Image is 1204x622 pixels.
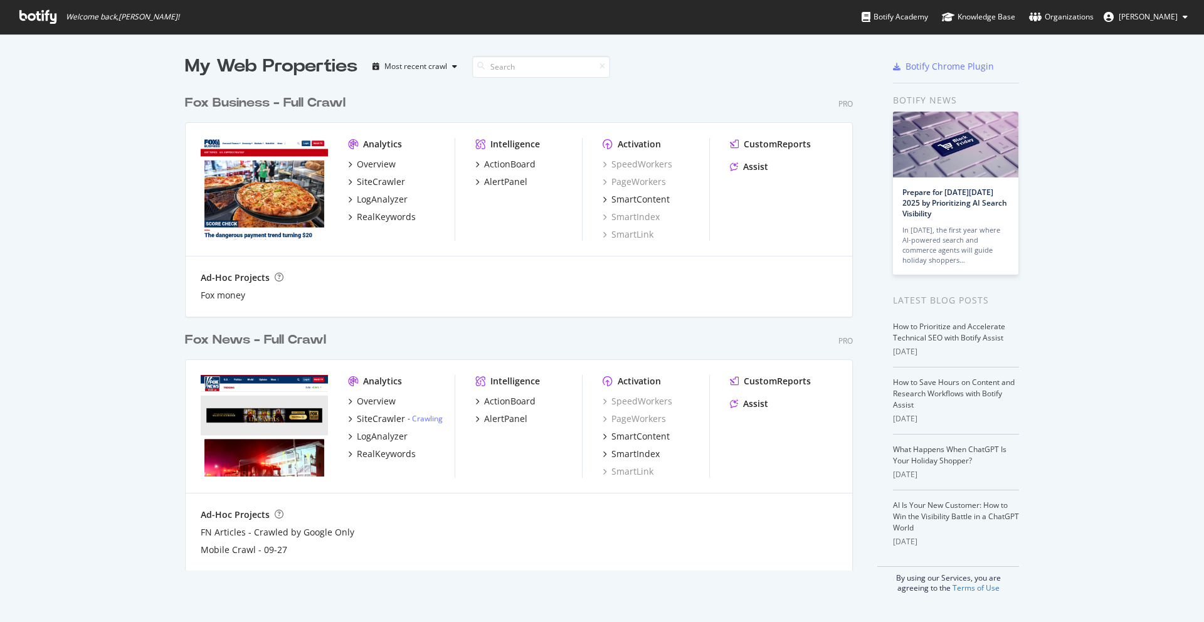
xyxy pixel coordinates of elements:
div: Botify news [893,93,1019,107]
div: In [DATE], the first year where AI-powered search and commerce agents will guide holiday shoppers… [902,225,1009,265]
a: CustomReports [730,138,811,150]
div: LogAnalyzer [357,193,408,206]
div: Ad-Hoc Projects [201,271,270,284]
a: LogAnalyzer [348,193,408,206]
div: RealKeywords [357,211,416,223]
div: grid [185,79,863,571]
div: Fox Business - Full Crawl [185,94,346,112]
a: Overview [348,395,396,408]
a: FN Articles - Crawled by Google Only [201,526,354,539]
div: Fox News - Full Crawl [185,331,326,349]
a: PageWorkers [603,413,666,425]
a: ActionBoard [475,158,536,171]
a: AlertPanel [475,176,527,188]
a: Botify Chrome Plugin [893,60,994,73]
div: Intelligence [490,138,540,150]
div: Pro [838,98,853,109]
div: SiteCrawler [357,176,405,188]
a: CustomReports [730,375,811,387]
div: Activation [618,375,661,387]
div: [DATE] [893,469,1019,480]
div: AlertPanel [484,176,527,188]
div: Overview [357,395,396,408]
a: AI Is Your New Customer: How to Win the Visibility Battle in a ChatGPT World [893,500,1019,533]
img: www.foxnews.com [201,375,328,477]
div: Ad-Hoc Projects [201,509,270,521]
a: Overview [348,158,396,171]
div: [DATE] [893,413,1019,424]
div: ActionBoard [484,158,536,171]
a: Fox money [201,289,245,302]
a: What Happens When ChatGPT Is Your Holiday Shopper? [893,444,1006,466]
a: SpeedWorkers [603,158,672,171]
a: SiteCrawler [348,176,405,188]
div: Assist [743,398,768,410]
div: Latest Blog Posts [893,293,1019,307]
div: RealKeywords [357,448,416,460]
div: [DATE] [893,346,1019,357]
div: Pro [838,335,853,346]
a: Fox Business - Full Crawl [185,94,351,112]
a: Assist [730,161,768,173]
a: RealKeywords [348,448,416,460]
span: Welcome back, [PERSON_NAME] ! [66,12,179,22]
div: Activation [618,138,661,150]
div: SmartContent [611,430,670,443]
div: Intelligence [490,375,540,387]
div: My Web Properties [185,54,357,79]
div: CustomReports [744,375,811,387]
a: Terms of Use [953,582,1000,593]
div: LogAnalyzer [357,430,408,443]
a: SmartIndex [603,448,660,460]
a: SmartContent [603,193,670,206]
div: - [408,413,443,424]
input: Search [472,56,610,78]
a: Assist [730,398,768,410]
a: SmartLink [603,465,653,478]
img: www.foxbusiness.com [201,138,328,240]
div: Organizations [1029,11,1094,23]
div: CustomReports [744,138,811,150]
div: [DATE] [893,536,1019,547]
div: Botify Academy [862,11,928,23]
a: SiteCrawler- Crawling [348,413,443,425]
a: PageWorkers [603,176,666,188]
div: SmartContent [611,193,670,206]
a: How to Prioritize and Accelerate Technical SEO with Botify Assist [893,321,1005,343]
a: LogAnalyzer [348,430,408,443]
img: Prepare for Black Friday 2025 by Prioritizing AI Search Visibility [893,112,1018,177]
div: ActionBoard [484,395,536,408]
div: Most recent crawl [384,63,447,70]
div: SmartIndex [611,448,660,460]
a: ActionBoard [475,395,536,408]
div: Assist [743,161,768,173]
a: Prepare for [DATE][DATE] 2025 by Prioritizing AI Search Visibility [902,187,1007,219]
a: How to Save Hours on Content and Research Workflows with Botify Assist [893,377,1015,410]
a: SpeedWorkers [603,395,672,408]
div: Botify Chrome Plugin [906,60,994,73]
button: Most recent crawl [367,56,462,76]
div: SiteCrawler [357,413,405,425]
a: Fox News - Full Crawl [185,331,331,349]
button: [PERSON_NAME] [1094,7,1198,27]
a: Mobile Crawl - 09-27 [201,544,287,556]
a: SmartContent [603,430,670,443]
div: Analytics [363,375,402,387]
div: Overview [357,158,396,171]
a: SmartLink [603,228,653,241]
a: RealKeywords [348,211,416,223]
div: By using our Services, you are agreeing to the [877,566,1019,593]
a: SmartIndex [603,211,660,223]
a: AlertPanel [475,413,527,425]
div: Analytics [363,138,402,150]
